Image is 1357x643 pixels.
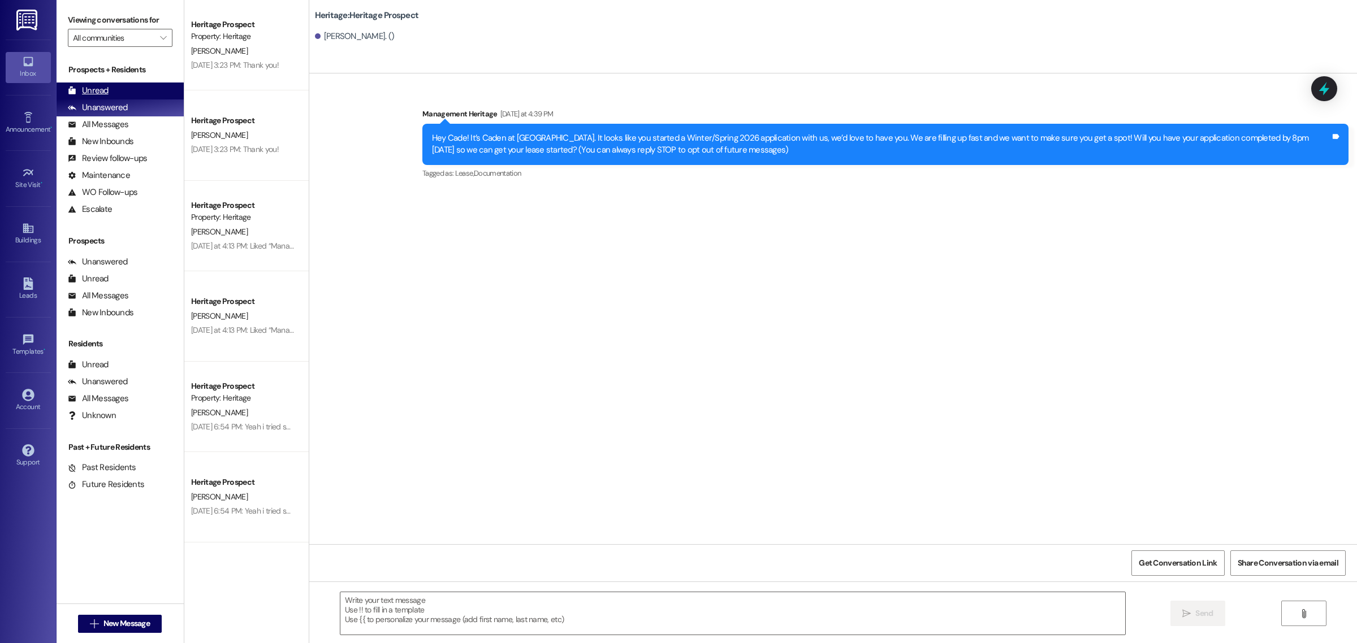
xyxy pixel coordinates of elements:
span: Lease , [455,168,474,178]
div: Escalate [68,203,112,215]
a: Leads [6,274,51,305]
div: Heritage Prospect [191,199,296,211]
label: Viewing conversations for [68,11,172,29]
div: [PERSON_NAME]. () [315,31,395,42]
div: Prospects [57,235,184,247]
div: [DATE] 3:23 PM: Thank you! [191,60,279,70]
button: New Message [78,615,162,633]
button: Get Conversation Link [1131,550,1224,576]
a: Account [6,385,51,416]
div: All Messages [68,119,128,131]
span: Share Conversation via email [1238,557,1338,569]
div: Unknown [68,410,116,422]
div: [DATE] 6:54 PM: Yeah i tried switching it over but it didnt tell me how much was due [191,506,463,516]
span: [PERSON_NAME] [191,407,248,418]
div: Property: Heritage [191,392,296,404]
div: [DATE] 3:23 PM: Thank you! [191,144,279,154]
a: Support [6,441,51,471]
div: [DATE] 6:54 PM: Yeah i tried switching it over but it didnt tell me how much was due [191,422,463,432]
button: Send [1170,601,1225,626]
div: Property: Heritage [191,211,296,223]
a: Site Visit • [6,163,51,194]
div: Heritage Prospect [191,380,296,392]
input: All communities [73,29,154,47]
div: Heritage Prospect [191,296,296,307]
span: [PERSON_NAME] [191,46,248,56]
div: [DATE] at 4:13 PM: Liked “Management Heritage (Heritage): Then you will still be financially resp... [191,325,604,335]
div: New Inbounds [68,136,133,147]
span: Get Conversation Link [1139,557,1217,569]
div: Property: Heritage [191,31,296,42]
div: Unanswered [68,102,128,114]
span: [PERSON_NAME] [191,130,248,140]
div: Residents [57,338,184,350]
a: Buildings [6,219,51,249]
div: Unanswered [68,376,128,388]
div: Unread [68,85,109,97]
button: Share Conversation via email [1230,550,1346,576]
div: Maintenance [68,170,130,181]
div: Heritage Prospect [191,115,296,127]
div: Heritage Prospect [191,476,296,488]
b: Heritage: Heritage Prospect [315,10,419,21]
i:  [90,619,98,628]
div: Management Heritage [422,108,1349,124]
div: Hey Cade! It’s Caden at [GEOGRAPHIC_DATA]. It looks like you started a Winter/Spring 2026 applica... [432,132,1330,157]
span: [PERSON_NAME] [191,492,248,502]
div: Unread [68,273,109,285]
div: [DATE] at 4:13 PM: Liked “Management Heritage (Heritage): Then you will still be financially resp... [191,241,604,251]
div: Prospects + Residents [57,64,184,76]
i:  [1299,609,1308,618]
span: [PERSON_NAME] [191,227,248,237]
div: [DATE] at 4:39 PM [498,108,554,120]
span: • [44,346,45,354]
div: All Messages [68,393,128,405]
div: Past Residents [68,462,136,473]
div: Unanswered [68,256,128,268]
div: New Inbounds [68,307,133,319]
i:  [160,33,166,42]
img: ResiDesk Logo [16,10,40,31]
div: Future Residents [68,479,144,490]
div: All Messages [68,290,128,302]
div: Heritage Prospect [191,561,296,573]
div: Unread [68,359,109,371]
span: [PERSON_NAME] [191,311,248,321]
span: • [50,124,52,132]
span: New Message [103,618,150,629]
span: Documentation [474,168,521,178]
i:  [1182,609,1191,618]
a: Inbox [6,52,51,82]
div: Heritage Prospect [191,19,296,31]
div: Tagged as: [422,165,1349,181]
div: Review follow-ups [68,153,147,164]
a: Templates • [6,330,51,360]
div: WO Follow-ups [68,186,137,198]
span: Send [1195,607,1213,619]
div: Past + Future Residents [57,441,184,453]
span: • [41,179,42,187]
